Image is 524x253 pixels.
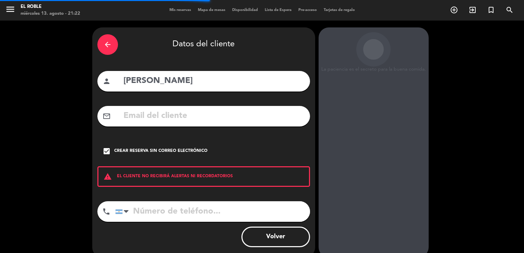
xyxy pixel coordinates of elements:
[295,8,320,12] span: Pre-acceso
[97,33,310,57] div: Datos del cliente
[103,147,111,155] i: check_box
[98,172,117,181] i: warning
[229,8,261,12] span: Disponibilidad
[241,227,310,247] button: Volver
[103,77,111,85] i: person
[320,8,358,12] span: Tarjetas de regalo
[115,201,310,222] input: Número de teléfono...
[261,8,295,12] span: Lista de Espera
[21,10,80,17] div: miércoles 13. agosto - 21:22
[116,202,131,221] div: Argentina: +54
[123,109,305,123] input: Email del cliente
[319,67,429,72] div: La paciencia es el secreto para la buena comida.
[487,6,495,14] i: turned_in_not
[194,8,229,12] span: Mapa de mesas
[123,74,305,88] input: Nombre del cliente
[166,8,194,12] span: Mis reservas
[21,3,80,10] div: El Roble
[450,6,458,14] i: add_circle_outline
[5,4,15,17] button: menu
[5,4,15,14] i: menu
[114,148,207,155] div: Crear reserva sin correo electrónico
[103,112,111,120] i: mail_outline
[104,40,112,49] i: arrow_back
[97,166,310,187] div: EL CLIENTE NO RECIBIRÁ ALERTAS NI RECORDATORIOS
[102,207,110,216] i: phone
[505,6,514,14] i: search
[468,6,477,14] i: exit_to_app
